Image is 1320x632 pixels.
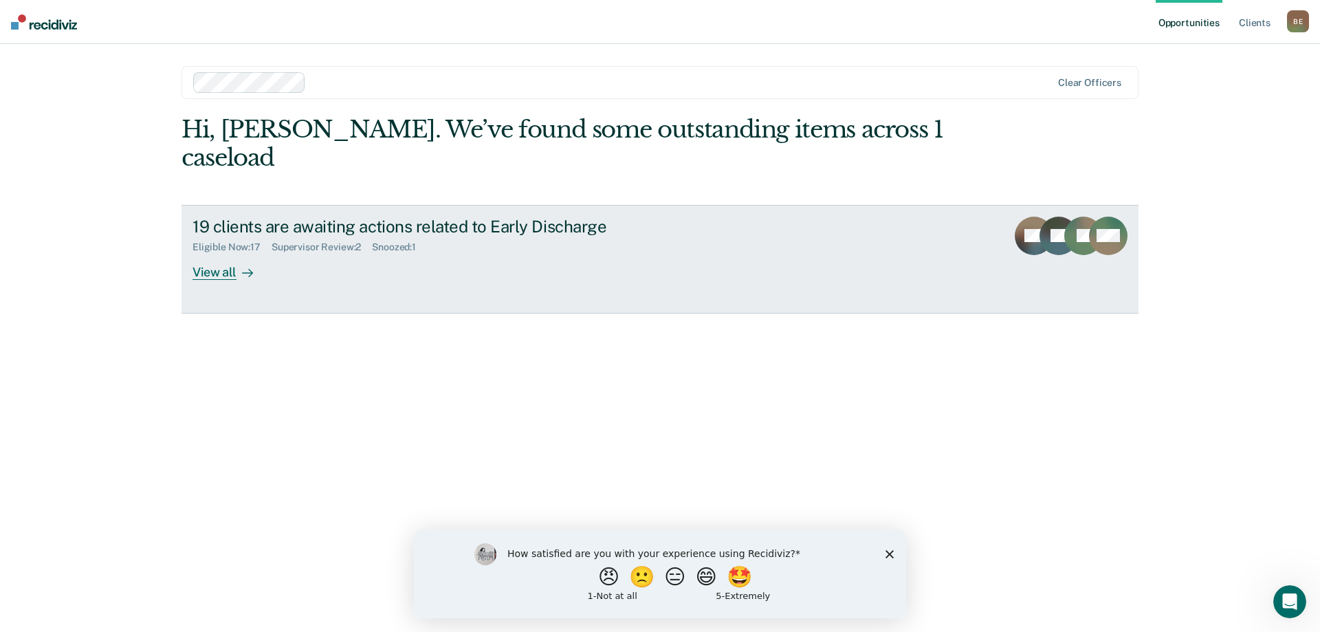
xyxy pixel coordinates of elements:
a: 19 clients are awaiting actions related to Early DischargeEligible Now:17Supervisor Review:2Snooz... [181,205,1138,314]
button: BE [1287,10,1309,32]
iframe: Survey by Kim from Recidiviz [414,530,906,618]
div: Clear officers [1058,77,1121,89]
div: B E [1287,10,1309,32]
div: Hi, [PERSON_NAME]. We’ve found some outstanding items across 1 caseload [181,116,947,172]
div: Eligible Now : 17 [192,241,272,253]
img: Recidiviz [11,14,77,30]
div: View all [192,253,269,280]
div: 19 clients are awaiting actions related to Early Discharge [192,217,675,237]
div: Supervisor Review : 2 [272,241,372,253]
div: Snoozed : 1 [372,241,427,253]
iframe: Intercom live chat [1273,585,1306,618]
